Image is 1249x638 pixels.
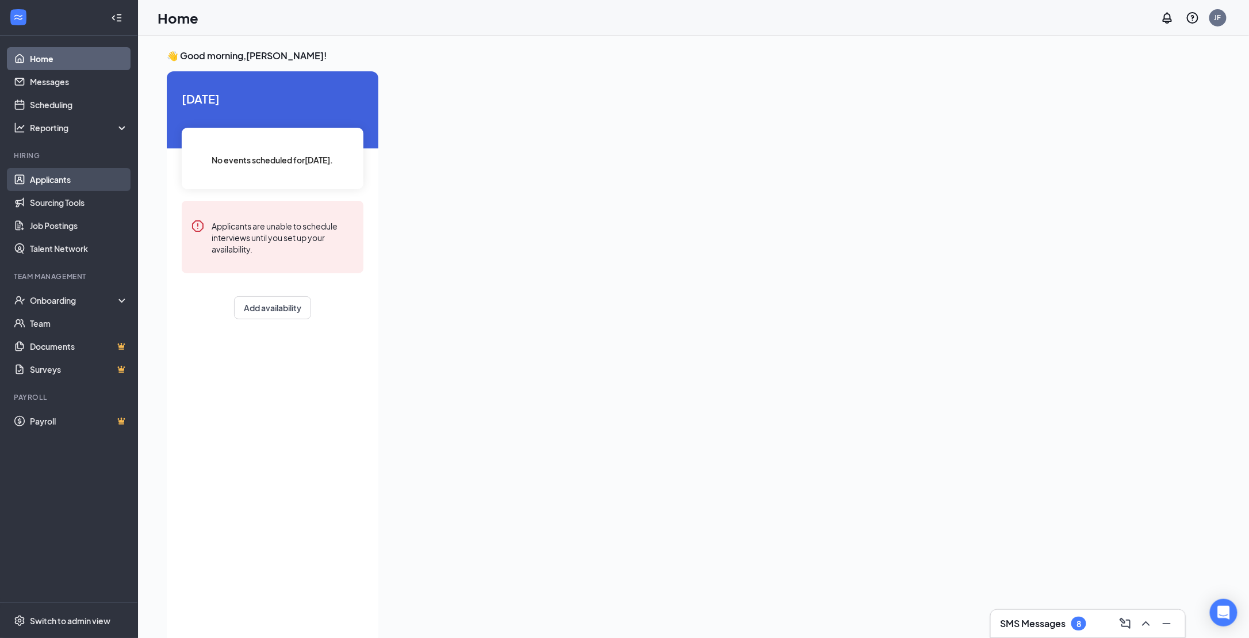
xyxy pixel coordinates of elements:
div: Open Intercom Messenger [1210,599,1237,626]
svg: Error [191,219,205,233]
a: Job Postings [30,214,128,237]
a: Sourcing Tools [30,191,128,214]
a: Scheduling [30,93,128,116]
div: Switch to admin view [30,615,110,626]
svg: ComposeMessage [1118,617,1132,631]
svg: Collapse [111,12,122,24]
svg: Notifications [1160,11,1174,25]
div: Applicants are unable to schedule interviews until you set up your availability. [212,219,354,255]
svg: Settings [14,615,25,626]
a: DocumentsCrown [30,335,128,358]
button: Add availability [234,296,311,319]
div: Reporting [30,122,129,133]
span: No events scheduled for [DATE] . [212,154,334,166]
h1: Home [158,8,198,28]
div: Team Management [14,272,126,281]
a: SurveysCrown [30,358,128,381]
svg: Minimize [1160,617,1174,631]
button: ComposeMessage [1116,614,1135,633]
h3: 👋 Good morning, [PERSON_NAME] ! [167,49,1032,62]
button: ChevronUp [1137,614,1155,633]
svg: ChevronUp [1139,617,1153,631]
a: Messages [30,70,128,93]
div: 8 [1076,619,1081,629]
button: Minimize [1158,614,1176,633]
div: Payroll [14,392,126,402]
svg: WorkstreamLogo [13,12,24,23]
svg: Analysis [14,122,25,133]
div: Onboarding [30,295,118,306]
a: Talent Network [30,237,128,260]
span: [DATE] [182,90,363,108]
a: PayrollCrown [30,410,128,433]
a: Team [30,312,128,335]
div: JF [1214,13,1221,22]
h3: SMS Messages [1000,617,1066,630]
svg: QuestionInfo [1186,11,1200,25]
a: Applicants [30,168,128,191]
svg: UserCheck [14,295,25,306]
div: Hiring [14,151,126,161]
a: Home [30,47,128,70]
